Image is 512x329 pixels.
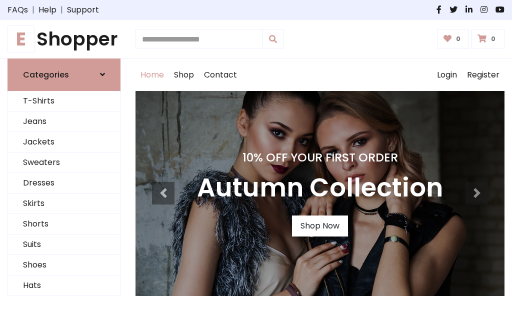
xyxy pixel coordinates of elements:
a: 0 [437,29,469,48]
a: Sweaters [8,152,120,173]
a: Jeans [8,111,120,132]
span: | [56,4,67,16]
span: 0 [453,34,463,43]
h4: 10% Off Your First Order [197,150,443,164]
span: | [28,4,38,16]
a: Suits [8,234,120,255]
a: Categories [7,58,120,91]
a: Contact [199,59,242,91]
a: Shop [169,59,199,91]
a: 0 [471,29,504,48]
a: Hats [8,275,120,296]
a: EShopper [7,28,120,50]
a: T-Shirts [8,91,120,111]
h6: Categories [23,70,69,79]
a: Shop Now [292,215,348,236]
a: FAQs [7,4,28,16]
a: Jackets [8,132,120,152]
h1: Shopper [7,28,120,50]
a: Shorts [8,214,120,234]
a: Dresses [8,173,120,193]
a: Login [432,59,462,91]
a: Help [38,4,56,16]
a: Home [135,59,169,91]
a: Skirts [8,193,120,214]
span: 0 [488,34,498,43]
a: Register [462,59,504,91]
a: Support [67,4,99,16]
a: Shoes [8,255,120,275]
span: E [7,25,34,52]
h3: Autumn Collection [197,172,443,203]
